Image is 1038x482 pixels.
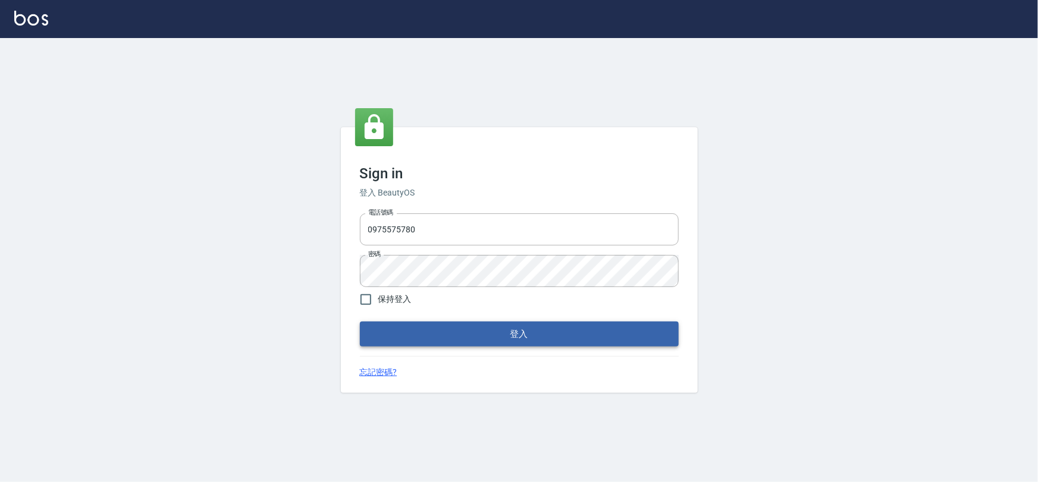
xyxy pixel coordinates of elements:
label: 電話號碼 [368,208,393,217]
a: 忘記密碼? [360,366,397,379]
h3: Sign in [360,165,679,182]
img: Logo [14,11,48,26]
span: 保持登入 [378,293,412,305]
label: 密碼 [368,250,381,259]
h6: 登入 BeautyOS [360,187,679,199]
button: 登入 [360,322,679,346]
